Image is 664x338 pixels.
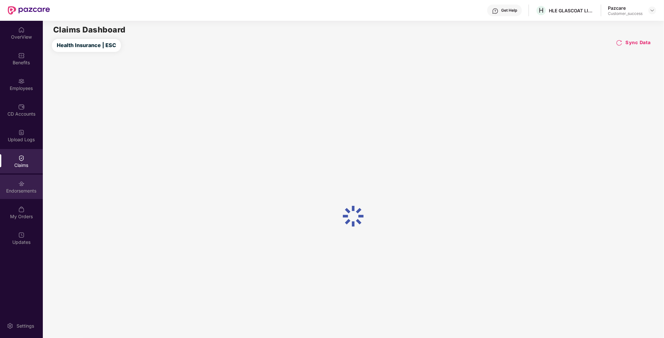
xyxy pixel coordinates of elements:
img: svg+xml;base64,PHN2ZyBpZD0iU2V0dGluZy0yMHgyMCIgeG1sbnM9Imh0dHA6Ly93d3cudzMub3JnLzIwMDAvc3ZnIiB3aW... [7,323,13,329]
img: svg+xml;base64,PHN2ZyBpZD0iRW1wbG95ZWVzIiB4bWxucz0iaHR0cDovL3d3dy53My5vcmcvMjAwMC9zdmciIHdpZHRoPS... [18,78,25,84]
img: svg+xml;base64,PHN2ZyBpZD0iVXBkYXRlZCIgeG1sbnM9Imh0dHA6Ly93d3cudzMub3JnLzIwMDAvc3ZnIiB3aWR0aD0iMj... [18,232,25,238]
img: svg+xml;base64,PHN2ZyBpZD0iSG9tZSIgeG1sbnM9Imh0dHA6Ly93d3cudzMub3JnLzIwMDAvc3ZnIiB3aWR0aD0iMjAiIG... [18,27,25,33]
div: HLE GLASCOAT LIMITED [549,7,594,14]
img: svg+xml;base64,PHN2ZyBpZD0iQ2xhaW0iIHhtbG5zPSJodHRwOi8vd3d3LnczLm9yZy8yMDAwL3N2ZyIgd2lkdGg9IjIwIi... [18,155,25,161]
img: svg+xml;base64,PHN2ZyBpZD0iRHJvcGRvd24tMzJ4MzIiIHhtbG5zPSJodHRwOi8vd3d3LnczLm9yZy8yMDAwL3N2ZyIgd2... [650,8,655,13]
div: Customer_success [608,11,643,16]
h2: Claims Dashboard [53,26,126,34]
img: New Pazcare Logo [8,6,50,15]
img: svg+xml;base64,PHN2ZyBpZD0iQmVuZWZpdHMiIHhtbG5zPSJodHRwOi8vd3d3LnczLm9yZy8yMDAwL3N2ZyIgd2lkdGg9Ij... [18,52,25,59]
h4: Sync Data [626,39,651,46]
img: svg+xml;base64,PHN2ZyBpZD0iVXBsb2FkX0xvZ3MiIGRhdGEtbmFtZT0iVXBsb2FkIExvZ3MiIHhtbG5zPSJodHRwOi8vd3... [18,129,25,136]
div: Settings [15,323,36,329]
div: Pazcare [608,5,643,11]
img: svg+xml;base64,PHN2ZyBpZD0iQ0RfQWNjb3VudHMiIGRhdGEtbmFtZT0iQ0QgQWNjb3VudHMiIHhtbG5zPSJodHRwOi8vd3... [18,104,25,110]
img: svg+xml;base64,PHN2ZyBpZD0iTXlfT3JkZXJzIiBkYXRhLW5hbWU9Ik15IE9yZGVycyIgeG1sbnM9Imh0dHA6Ly93d3cudz... [18,206,25,213]
img: svg+xml;base64,PHN2ZyBpZD0iSGVscC0zMngzMiIgeG1sbnM9Imh0dHA6Ly93d3cudzMub3JnLzIwMDAvc3ZnIiB3aWR0aD... [492,8,499,14]
button: Health Insurance | ESC [52,39,121,52]
img: svg+xml;base64,PHN2ZyBpZD0iUmVsb2FkLTMyeDMyIiB4bWxucz0iaHR0cDovL3d3dy53My5vcmcvMjAwMC9zdmciIHdpZH... [616,40,622,46]
span: H [539,6,544,14]
div: Get Help [501,8,517,13]
img: svg+xml;base64,PHN2ZyBpZD0iRW5kb3JzZW1lbnRzIiB4bWxucz0iaHR0cDovL3d3dy53My5vcmcvMjAwMC9zdmciIHdpZH... [18,181,25,187]
span: Health Insurance | ESC [57,41,116,49]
